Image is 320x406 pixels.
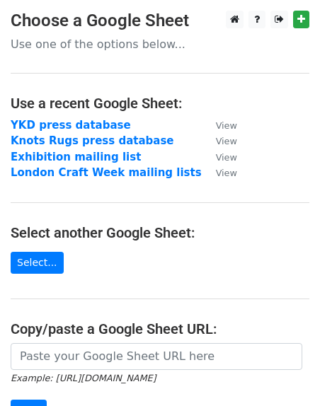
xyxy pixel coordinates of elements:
[216,136,237,146] small: View
[11,252,64,274] a: Select...
[216,168,237,178] small: View
[202,151,237,163] a: View
[11,373,156,383] small: Example: [URL][DOMAIN_NAME]
[202,166,237,179] a: View
[11,95,309,112] h4: Use a recent Google Sheet:
[11,37,309,52] p: Use one of the options below...
[216,152,237,163] small: View
[11,11,309,31] h3: Choose a Google Sheet
[202,119,237,132] a: View
[11,151,141,163] a: Exhibition mailing list
[11,343,302,370] input: Paste your Google Sheet URL here
[11,320,309,337] h4: Copy/paste a Google Sheet URL:
[202,134,237,147] a: View
[216,120,237,131] small: View
[11,119,131,132] a: YKD press database
[11,224,309,241] h4: Select another Google Sheet:
[11,134,174,147] a: Knots Rugs press database
[11,166,202,179] a: London Craft Week mailing lists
